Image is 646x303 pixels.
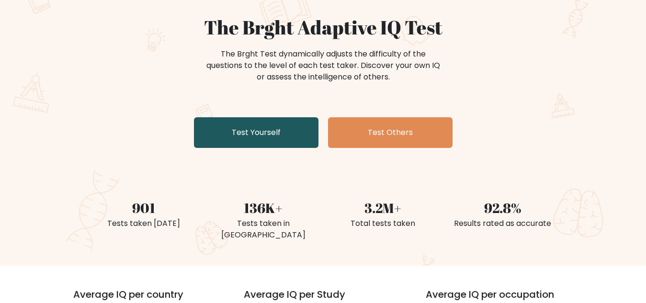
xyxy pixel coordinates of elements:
[204,48,443,83] div: The Brght Test dynamically adjusts the difficulty of the questions to the level of each test take...
[209,198,317,218] div: 136K+
[329,218,437,229] div: Total tests taken
[329,198,437,218] div: 3.2M+
[328,117,453,148] a: Test Others
[90,218,198,229] div: Tests taken [DATE]
[90,198,198,218] div: 901
[90,16,557,39] h1: The Brght Adaptive IQ Test
[209,218,317,241] div: Tests taken in [GEOGRAPHIC_DATA]
[449,218,557,229] div: Results rated as accurate
[194,117,318,148] a: Test Yourself
[449,198,557,218] div: 92.8%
